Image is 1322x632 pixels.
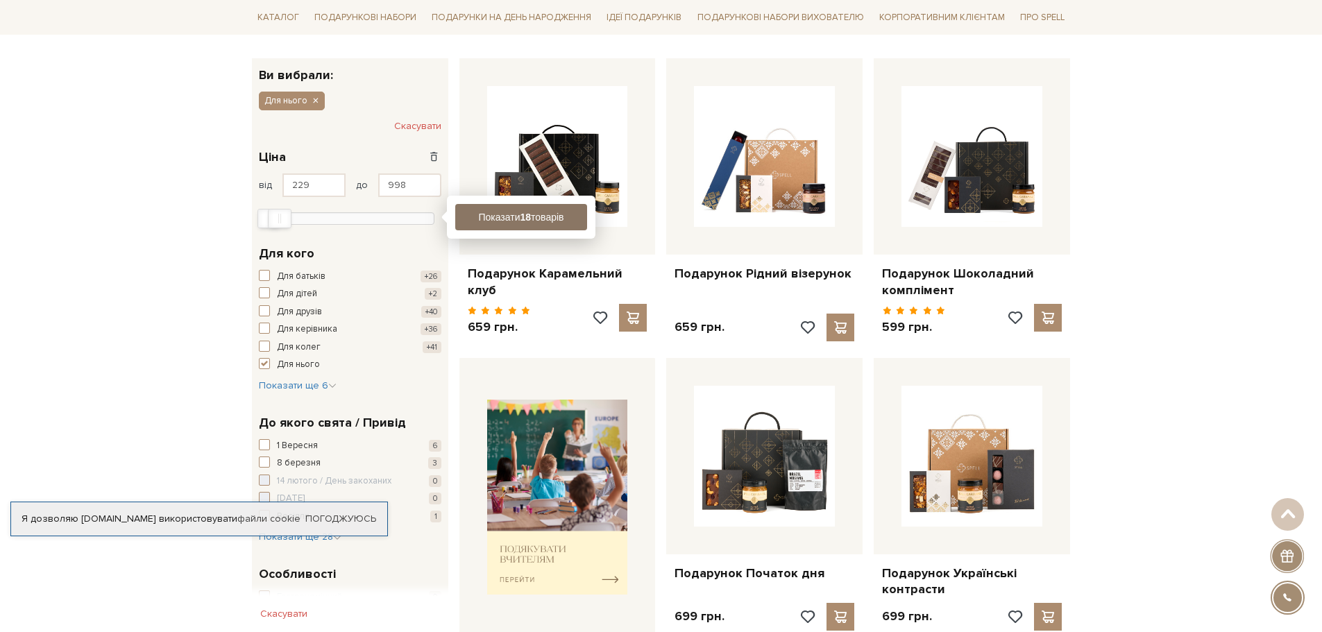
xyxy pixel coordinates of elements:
[259,379,337,393] button: Показати ще 6
[259,531,341,543] span: Показати ще 28
[259,439,441,453] button: 1 Вересня 6
[455,204,587,230] button: Показати18товарів
[425,288,441,300] span: +2
[259,287,441,301] button: Для дітей +2
[257,209,281,228] div: Min
[277,323,337,336] span: Для керівника
[1015,7,1070,28] a: Про Spell
[675,608,724,624] p: 699 грн.
[692,6,870,29] a: Подарункові набори вихователю
[259,456,441,470] button: 8 березня 3
[874,6,1010,29] a: Корпоративним клієнтам
[882,319,945,335] p: 599 грн.
[421,323,441,335] span: +36
[264,94,307,107] span: Для нього
[277,305,322,319] span: Для друзів
[468,266,647,298] a: Подарунок Карамельний клуб
[675,565,854,581] a: Подарунок Початок дня
[421,306,441,318] span: +40
[277,341,321,355] span: Для колег
[356,179,368,191] span: до
[601,7,687,28] a: Ідеї подарунків
[277,358,320,372] span: Для нього
[282,173,346,197] input: Ціна
[252,58,448,81] div: Ви вибрали:
[259,475,441,488] button: 14 лютого / День закоханих 0
[277,590,342,604] span: Гастрономічний
[429,591,441,603] span: 0
[429,493,441,504] span: 0
[259,323,441,336] button: Для керівника +36
[487,400,628,595] img: banner
[277,475,391,488] span: 14 лютого / День закоханих
[430,511,441,522] span: 1
[675,266,854,282] a: Подарунок Рідний візерунок
[259,413,406,432] span: До якого свята / Привід
[426,7,597,28] a: Подарунки на День народження
[259,305,441,319] button: Для друзів +40
[259,244,314,263] span: Для кого
[259,341,441,355] button: Для колег +41
[305,513,376,525] a: Погоджуюсь
[259,148,286,166] span: Ціна
[277,456,321,470] span: 8 березня
[277,439,318,453] span: 1 Вересня
[423,341,441,353] span: +41
[259,530,341,544] button: Показати ще 28
[277,270,325,284] span: Для батьків
[520,212,531,223] b: 18
[882,608,932,624] p: 699 грн.
[429,475,441,487] span: 0
[259,565,336,583] span: Особливості
[237,513,300,524] a: файли cookie
[429,440,441,452] span: 6
[259,379,337,391] span: Показати ще 6
[675,319,724,335] p: 659 грн.
[378,173,441,197] input: Ціна
[882,266,1062,298] a: Подарунок Шоколадний комплімент
[259,179,272,191] span: від
[259,492,441,506] button: [DATE] 0
[421,271,441,282] span: +26
[252,7,305,28] a: Каталог
[277,492,305,506] span: [DATE]
[268,209,291,228] div: Max
[394,115,441,137] button: Скасувати
[11,513,387,525] div: Я дозволяю [DOMAIN_NAME] використовувати
[259,270,441,284] button: Для батьків +26
[259,590,441,604] button: Гастрономічний 0
[252,603,316,625] button: Скасувати
[882,565,1062,598] a: Подарунок Українські контрасти
[259,358,441,372] button: Для нього
[428,457,441,469] span: 3
[277,287,317,301] span: Для дітей
[309,7,422,28] a: Подарункові набори
[468,319,531,335] p: 659 грн.
[259,92,325,110] button: Для нього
